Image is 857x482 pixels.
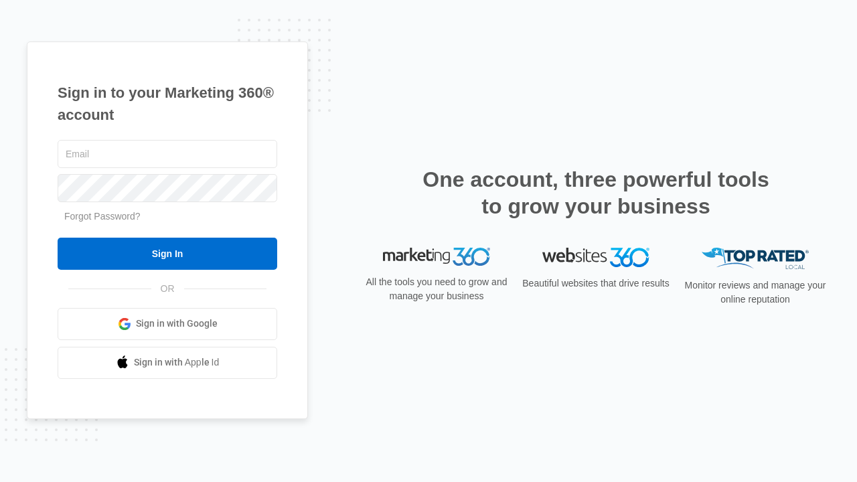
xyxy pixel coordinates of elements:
[383,248,490,266] img: Marketing 360
[418,166,773,220] h2: One account, three powerful tools to grow your business
[702,248,809,270] img: Top Rated Local
[136,317,218,331] span: Sign in with Google
[58,238,277,270] input: Sign In
[64,211,141,222] a: Forgot Password?
[58,347,277,379] a: Sign in with Apple Id
[521,276,671,291] p: Beautiful websites that drive results
[58,308,277,340] a: Sign in with Google
[58,82,277,126] h1: Sign in to your Marketing 360® account
[680,278,830,307] p: Monitor reviews and manage your online reputation
[134,355,220,370] span: Sign in with Apple Id
[362,275,512,303] p: All the tools you need to grow and manage your business
[151,282,184,296] span: OR
[58,140,277,168] input: Email
[542,248,649,267] img: Websites 360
